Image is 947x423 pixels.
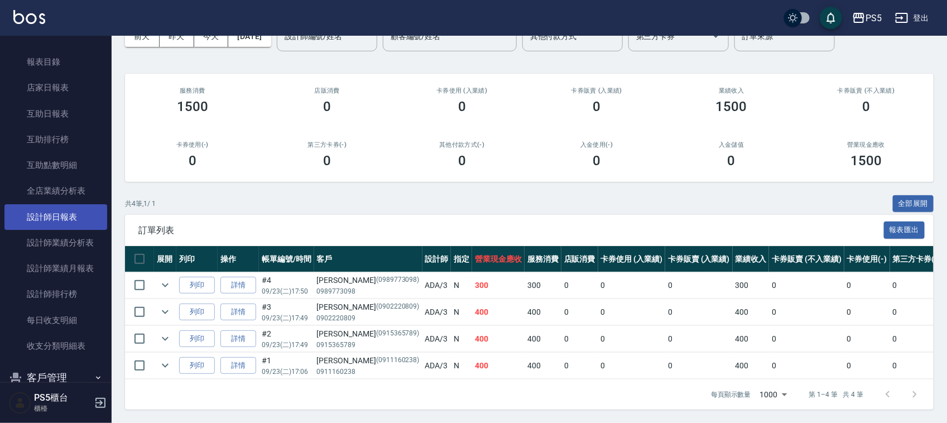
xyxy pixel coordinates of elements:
th: 卡券販賣 (不入業績) [769,246,844,272]
th: 營業現金應收 [472,246,525,272]
h3: 服務消費 [138,87,247,94]
th: 服務消費 [525,246,561,272]
td: 400 [472,353,525,379]
h2: 卡券販賣 (不入業績) [813,87,921,94]
button: 報表匯出 [884,222,925,239]
td: N [451,326,472,352]
button: 昨天 [160,26,194,47]
th: 客戶 [314,246,422,272]
a: 報表目錄 [4,49,107,75]
p: 0902220809 [317,313,420,323]
p: 0989773098 [317,286,420,296]
button: expand row [157,304,174,320]
p: 每頁顯示數量 [711,390,751,400]
h2: 入金使用(-) [543,141,651,148]
p: 共 4 筆, 1 / 1 [125,199,156,209]
td: ADA /3 [422,353,451,379]
p: 0915365789 [317,340,420,350]
p: 第 1–4 筆 共 4 筆 [809,390,863,400]
td: 0 [561,299,598,325]
td: 0 [844,299,890,325]
td: ADA /3 [422,272,451,299]
td: 0 [890,353,944,379]
h3: 0 [323,99,331,114]
a: 店家日報表 [4,75,107,100]
h2: 營業現金應收 [813,141,921,148]
button: 列印 [179,304,215,321]
p: (0911160238) [376,355,420,367]
h2: 業績收入 [677,87,786,94]
td: ADA /3 [422,326,451,352]
h3: 0 [189,153,196,169]
h2: 入金儲值 [677,141,786,148]
button: 登出 [891,8,934,28]
div: [PERSON_NAME] [317,275,420,286]
td: 400 [472,299,525,325]
td: 0 [598,353,666,379]
p: 0911160238 [317,367,420,377]
a: 詳情 [220,357,256,374]
th: 第三方卡券(-) [890,246,944,272]
h2: 卡券販賣 (入業績) [543,87,651,94]
p: 09/23 (二) 17:49 [262,313,311,323]
td: 0 [890,272,944,299]
h2: 卡券使用(-) [138,141,247,148]
button: 列印 [179,330,215,348]
p: 09/23 (二) 17:50 [262,286,311,296]
td: 400 [525,326,561,352]
td: 0 [844,272,890,299]
a: 互助日報表 [4,101,107,127]
td: #1 [259,353,314,379]
a: 互助排行榜 [4,127,107,152]
td: 0 [665,272,733,299]
button: expand row [157,330,174,347]
h3: 0 [323,153,331,169]
a: 報表匯出 [884,224,925,235]
p: 09/23 (二) 17:06 [262,367,311,377]
td: 300 [525,272,561,299]
a: 互助點數明細 [4,152,107,178]
td: 0 [561,272,598,299]
h2: 店販消費 [273,87,382,94]
img: Person [9,392,31,414]
td: #2 [259,326,314,352]
a: 全店業績分析表 [4,178,107,204]
td: 0 [769,272,844,299]
p: 09/23 (二) 17:49 [262,340,311,350]
td: 300 [733,272,770,299]
a: 設計師業績月報表 [4,256,107,281]
td: 400 [733,299,770,325]
button: 列印 [179,357,215,374]
p: (0989773098) [376,275,420,286]
th: 帳單編號/時間 [259,246,314,272]
th: 設計師 [422,246,451,272]
button: Open [707,27,725,45]
td: 400 [472,326,525,352]
h2: 第三方卡券(-) [273,141,382,148]
td: 0 [769,353,844,379]
td: #3 [259,299,314,325]
a: 詳情 [220,330,256,348]
button: expand row [157,277,174,294]
h3: 0 [728,153,736,169]
h3: 1500 [850,153,882,169]
a: 設計師業績分析表 [4,230,107,256]
td: 400 [733,353,770,379]
td: 0 [844,353,890,379]
td: 0 [561,353,598,379]
td: 0 [890,299,944,325]
td: 0 [598,326,666,352]
td: 400 [525,353,561,379]
a: 設計師日報表 [4,204,107,230]
td: 0 [665,353,733,379]
th: 卡券使用(-) [844,246,890,272]
td: 0 [665,326,733,352]
td: 0 [844,326,890,352]
div: PS5 [866,11,882,25]
h3: 1500 [177,99,208,114]
th: 展開 [154,246,176,272]
h2: 卡券使用 (入業績) [408,87,516,94]
th: 卡券販賣 (入業績) [665,246,733,272]
button: expand row [157,357,174,374]
a: 詳情 [220,277,256,294]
